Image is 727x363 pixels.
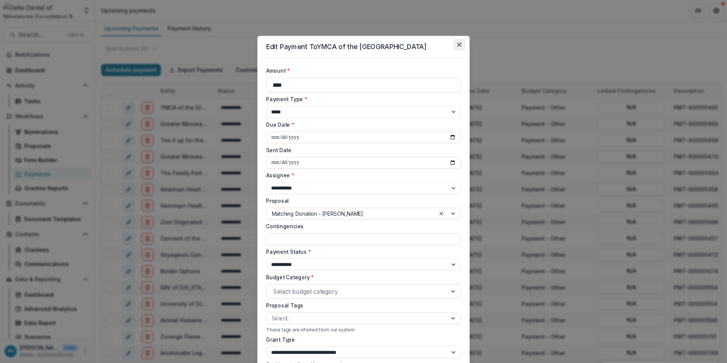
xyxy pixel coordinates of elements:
[266,336,456,343] label: Grant Type
[266,197,456,205] label: Proposal
[266,146,456,154] label: Sent Date
[453,39,465,51] button: Close
[266,172,456,179] label: Assignee
[266,223,456,230] label: Contingencies
[437,209,446,218] div: Clear selected options
[266,248,456,255] label: Payment Status
[266,327,461,333] div: These tags are inferred from our system
[266,95,456,103] label: Payment Type
[266,67,456,75] label: Amount
[266,273,456,281] label: Budget Category
[266,302,456,309] label: Proposal Tags
[257,36,470,58] header: Edit Payment To YMCA of the [GEOGRAPHIC_DATA]
[266,121,456,128] label: Due Date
